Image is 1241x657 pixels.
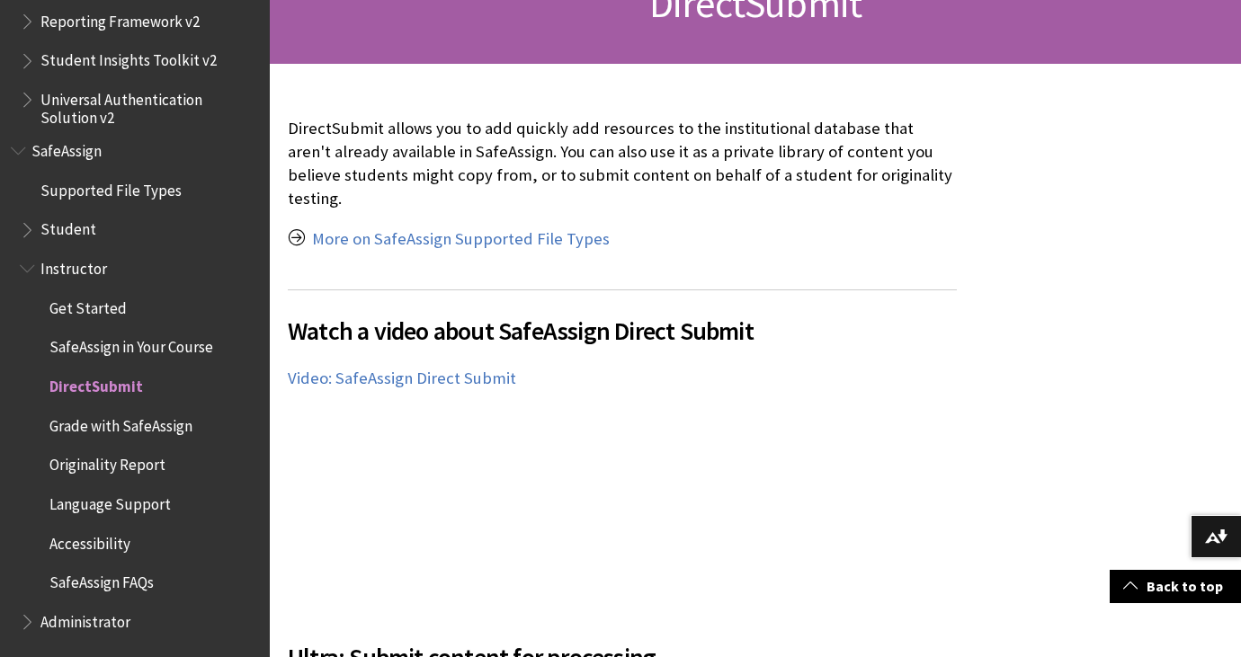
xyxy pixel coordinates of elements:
[40,607,130,631] span: Administrator
[49,568,154,592] span: SafeAssign FAQs
[49,371,143,395] span: DirectSubmit
[40,46,217,70] span: Student Insights Toolkit v2
[40,175,182,200] span: Supported File Types
[49,333,213,357] span: SafeAssign in Your Course
[288,312,957,350] span: Watch a video about SafeAssign Direct Submit
[49,293,127,317] span: Get Started
[1110,570,1241,603] a: Back to top
[288,368,516,389] a: Video: SafeAssign Direct Submit
[40,215,96,239] span: Student
[40,253,107,278] span: Instructor
[49,489,171,513] span: Language Support
[40,6,200,31] span: Reporting Framework v2
[312,228,610,250] a: More on SafeAssign Supported File Types
[49,528,130,553] span: Accessibility
[49,411,192,435] span: Grade with SafeAssign
[31,136,102,160] span: SafeAssign
[40,84,257,127] span: Universal Authentication Solution v2
[288,117,957,211] p: DirectSubmit allows you to add quickly add resources to the institutional database that aren't al...
[49,450,165,475] span: Originality Report
[11,136,259,637] nav: Book outline for Blackboard SafeAssign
